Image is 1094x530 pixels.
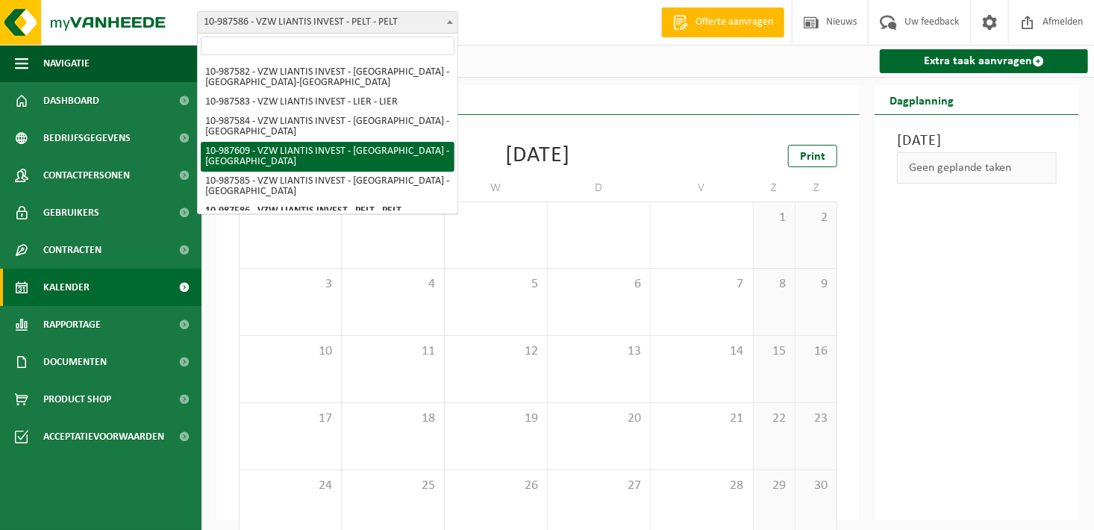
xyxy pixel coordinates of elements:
[201,63,454,93] li: 10-987582 - VZW LIANTIS INVEST - [GEOGRAPHIC_DATA] - [GEOGRAPHIC_DATA]-[GEOGRAPHIC_DATA]
[555,343,643,360] span: 13
[788,145,837,167] a: Print
[43,269,90,306] span: Kalender
[803,276,829,293] span: 9
[43,157,130,194] span: Contactpersonen
[43,119,131,157] span: Bedrijfsgegevens
[803,478,829,494] span: 30
[247,276,334,293] span: 3
[761,411,787,427] span: 22
[897,152,1057,184] div: Geen geplande taken
[349,411,437,427] span: 18
[692,15,777,30] span: Offerte aanvragen
[43,231,101,269] span: Contracten
[548,175,651,202] td: D
[880,49,1088,73] a: Extra taak aanvragen
[658,276,746,293] span: 7
[452,478,540,494] span: 26
[43,194,99,231] span: Gebruikers
[661,7,784,37] a: Offerte aanvragen
[761,478,787,494] span: 29
[43,82,99,119] span: Dashboard
[555,411,643,427] span: 20
[803,411,829,427] span: 23
[658,478,746,494] span: 28
[43,45,90,82] span: Navigatie
[201,93,454,112] li: 10-987583 - VZW LIANTIS INVEST - LIER - LIER
[198,12,457,33] span: 10-987586 - VZW LIANTIS INVEST - PELT - PELT
[452,411,540,427] span: 19
[43,418,164,455] span: Acceptatievoorwaarden
[803,210,829,226] span: 2
[761,276,787,293] span: 8
[658,343,746,360] span: 14
[197,11,458,34] span: 10-987586 - VZW LIANTIS INVEST - PELT - PELT
[201,112,454,142] li: 10-987584 - VZW LIANTIS INVEST - [GEOGRAPHIC_DATA] - [GEOGRAPHIC_DATA]
[201,172,454,202] li: 10-987585 - VZW LIANTIS INVEST - [GEOGRAPHIC_DATA] - [GEOGRAPHIC_DATA]
[555,478,643,494] span: 27
[651,175,754,202] td: V
[43,343,107,381] span: Documenten
[800,151,825,163] span: Print
[445,175,548,202] td: W
[897,130,1057,152] h3: [DATE]
[201,202,454,221] li: 10-987586 - VZW LIANTIS INVEST - PELT - PELT
[247,478,334,494] span: 24
[796,175,837,202] td: Z
[803,343,829,360] span: 16
[247,343,334,360] span: 10
[506,145,571,167] div: [DATE]
[349,276,437,293] span: 4
[452,276,540,293] span: 5
[452,343,540,360] span: 12
[201,142,454,172] li: 10-987609 - VZW LIANTIS INVEST - [GEOGRAPHIC_DATA] - [GEOGRAPHIC_DATA]
[761,343,787,360] span: 15
[761,210,787,226] span: 1
[43,381,111,418] span: Product Shop
[247,411,334,427] span: 17
[875,85,969,114] h2: Dagplanning
[658,411,746,427] span: 21
[43,306,101,343] span: Rapportage
[349,343,437,360] span: 11
[349,478,437,494] span: 25
[555,276,643,293] span: 6
[754,175,796,202] td: Z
